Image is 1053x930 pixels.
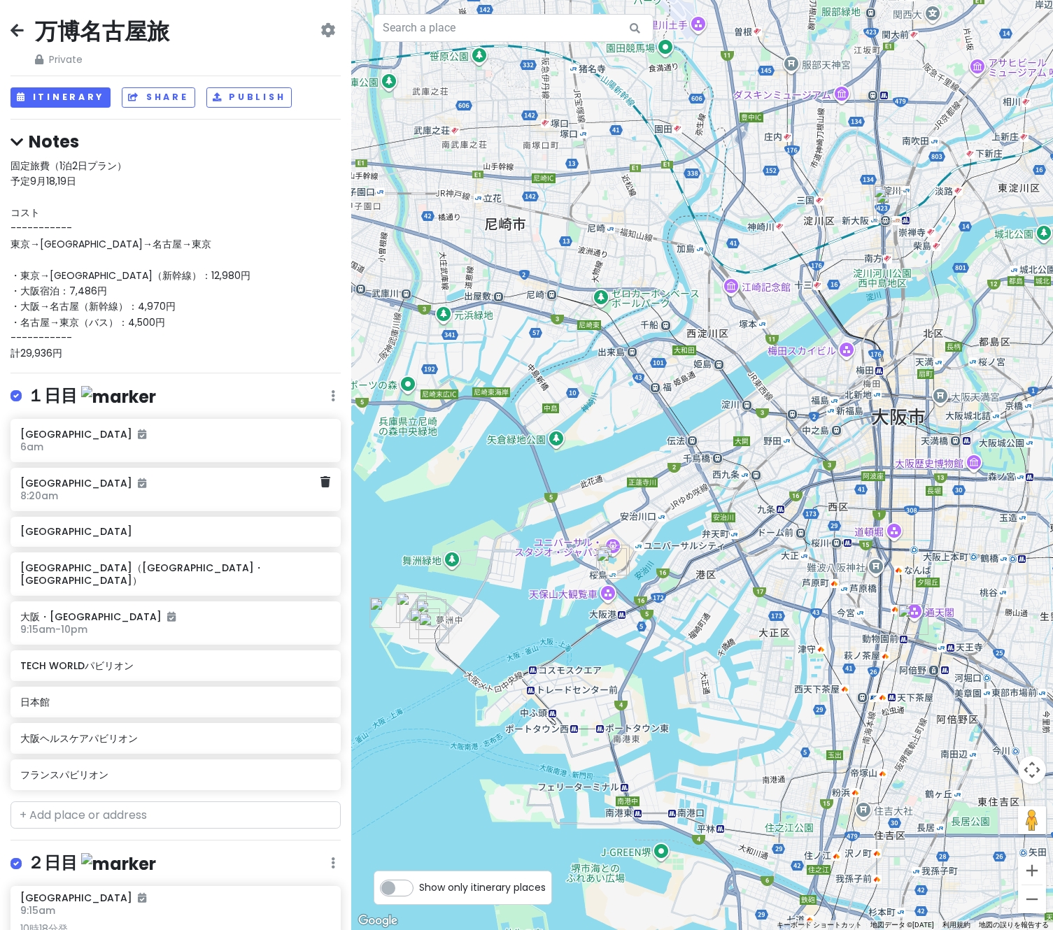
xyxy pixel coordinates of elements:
[20,892,146,904] h6: [GEOGRAPHIC_DATA]
[1018,885,1046,913] button: ズームアウト
[20,489,58,503] span: 8:20am
[10,87,111,108] button: Itinerary
[27,385,156,408] h4: １日目
[20,525,330,538] h6: [GEOGRAPHIC_DATA]
[599,545,630,575] div: 桜島駅
[20,732,330,745] h6: 大阪ヘルスケアパビリオン
[418,613,449,643] div: 日本館
[10,801,341,829] input: + Add place or address
[10,159,250,361] span: 固定旅費（1泊2日プラン） 予定9月18,19日 コスト ----------- 東京→[GEOGRAPHIC_DATA]→名古屋→東京 ・東京→[GEOGRAPHIC_DATA]（新幹線）：1...
[369,597,400,628] div: 大阪・関西万博 西ゲート広場
[777,920,862,930] button: キーボード ショートカット
[20,477,320,489] h6: [GEOGRAPHIC_DATA]
[20,610,330,623] h6: 大阪・[GEOGRAPHIC_DATA]
[20,440,43,454] span: 6am
[20,903,55,917] span: 9:15am
[35,17,169,46] h2: 万博名古屋旅
[138,478,146,488] i: Added to itinerary
[596,548,627,579] div: 桜島駅バスターミナル（大阪・関西万博会場シャトルバス乗降場）
[35,52,169,67] span: Private
[138,893,146,903] i: Added to itinerary
[10,131,341,152] h4: Notes
[81,853,156,875] img: marker
[355,912,401,930] a: Google マップでこの地域を開きます（新しいウィンドウが開きます）
[942,921,970,929] a: 利用規約（新しいタブで開きます）
[416,599,446,630] div: 大阪ヘルスケアパビリオン
[409,608,440,639] div: フランスパビリオン
[320,473,330,492] a: Delete place
[20,622,87,636] span: 9:15am - 10pm
[20,561,330,587] h6: [GEOGRAPHIC_DATA]（[GEOGRAPHIC_DATA]・[GEOGRAPHIC_DATA]）
[396,592,427,623] div: TECH WORLDパビリオン
[20,696,330,708] h6: 日本館
[898,604,928,635] div: スパワールド ホテルアンドリゾート
[167,612,176,622] i: Added to itinerary
[1018,806,1046,834] button: 地図上にペグマンをドロップして、ストリートビューを開きます
[374,14,653,42] input: Search a place
[138,429,146,439] i: Added to itinerary
[20,659,330,672] h6: TECH WORLDパビリオン
[206,87,292,108] button: Publish
[419,880,546,895] span: Show only itinerary places
[20,428,330,441] h6: [GEOGRAPHIC_DATA]
[27,852,156,875] h4: ２日目
[1018,857,1046,885] button: ズームイン
[122,87,195,108] button: Share
[1018,756,1046,784] button: 地図のカメラ コントロール
[873,185,911,222] div: 新大阪駅
[81,386,156,408] img: marker
[355,912,401,930] img: Google
[20,768,330,781] h6: フランスパビリオン
[979,921,1049,929] a: 地図の誤りを報告する
[870,921,934,929] span: 地図データ ©[DATE]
